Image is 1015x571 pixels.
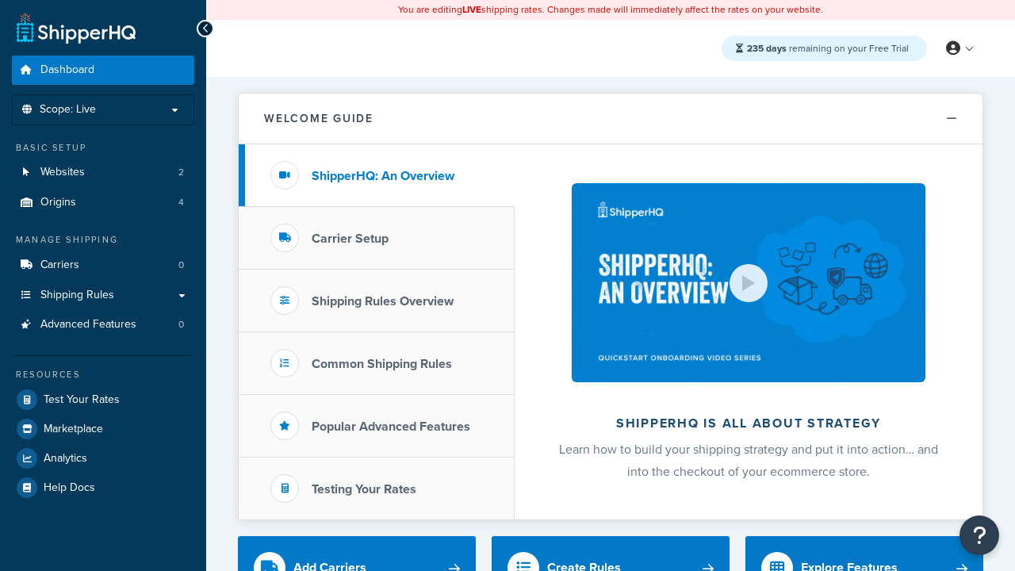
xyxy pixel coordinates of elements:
[12,233,194,247] div: Manage Shipping
[312,232,389,246] h3: Carrier Setup
[12,385,194,414] a: Test Your Rates
[12,56,194,85] a: Dashboard
[40,259,79,272] span: Carriers
[312,169,454,183] h3: ShipperHQ: An Overview
[40,196,76,209] span: Origins
[44,393,120,407] span: Test Your Rates
[12,158,194,187] a: Websites2
[12,415,194,443] a: Marketplace
[747,41,787,56] strong: 235 days
[12,310,194,339] a: Advanced Features0
[178,318,184,331] span: 0
[12,188,194,217] li: Origins
[239,94,982,144] button: Welcome Guide
[44,423,103,436] span: Marketplace
[44,452,87,466] span: Analytics
[12,444,194,473] a: Analytics
[12,141,194,155] div: Basic Setup
[12,188,194,217] a: Origins4
[312,420,470,434] h3: Popular Advanced Features
[12,310,194,339] li: Advanced Features
[312,294,454,308] h3: Shipping Rules Overview
[12,251,194,280] a: Carriers0
[264,113,373,125] h2: Welcome Guide
[12,368,194,381] div: Resources
[12,158,194,187] li: Websites
[40,103,96,117] span: Scope: Live
[559,440,938,481] span: Learn how to build your shipping strategy and put it into action… and into the checkout of your e...
[312,357,452,371] h3: Common Shipping Rules
[462,2,481,17] b: LIVE
[959,515,999,555] button: Open Resource Center
[12,281,194,310] a: Shipping Rules
[40,289,114,302] span: Shipping Rules
[12,251,194,280] li: Carriers
[40,166,85,179] span: Websites
[572,183,925,382] img: ShipperHQ is all about strategy
[178,166,184,179] span: 2
[557,416,940,431] h2: ShipperHQ is all about strategy
[40,63,94,77] span: Dashboard
[312,482,416,496] h3: Testing Your Rates
[747,41,909,56] span: remaining on your Free Trial
[12,473,194,502] a: Help Docs
[44,481,95,495] span: Help Docs
[178,196,184,209] span: 4
[178,259,184,272] span: 0
[40,318,136,331] span: Advanced Features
